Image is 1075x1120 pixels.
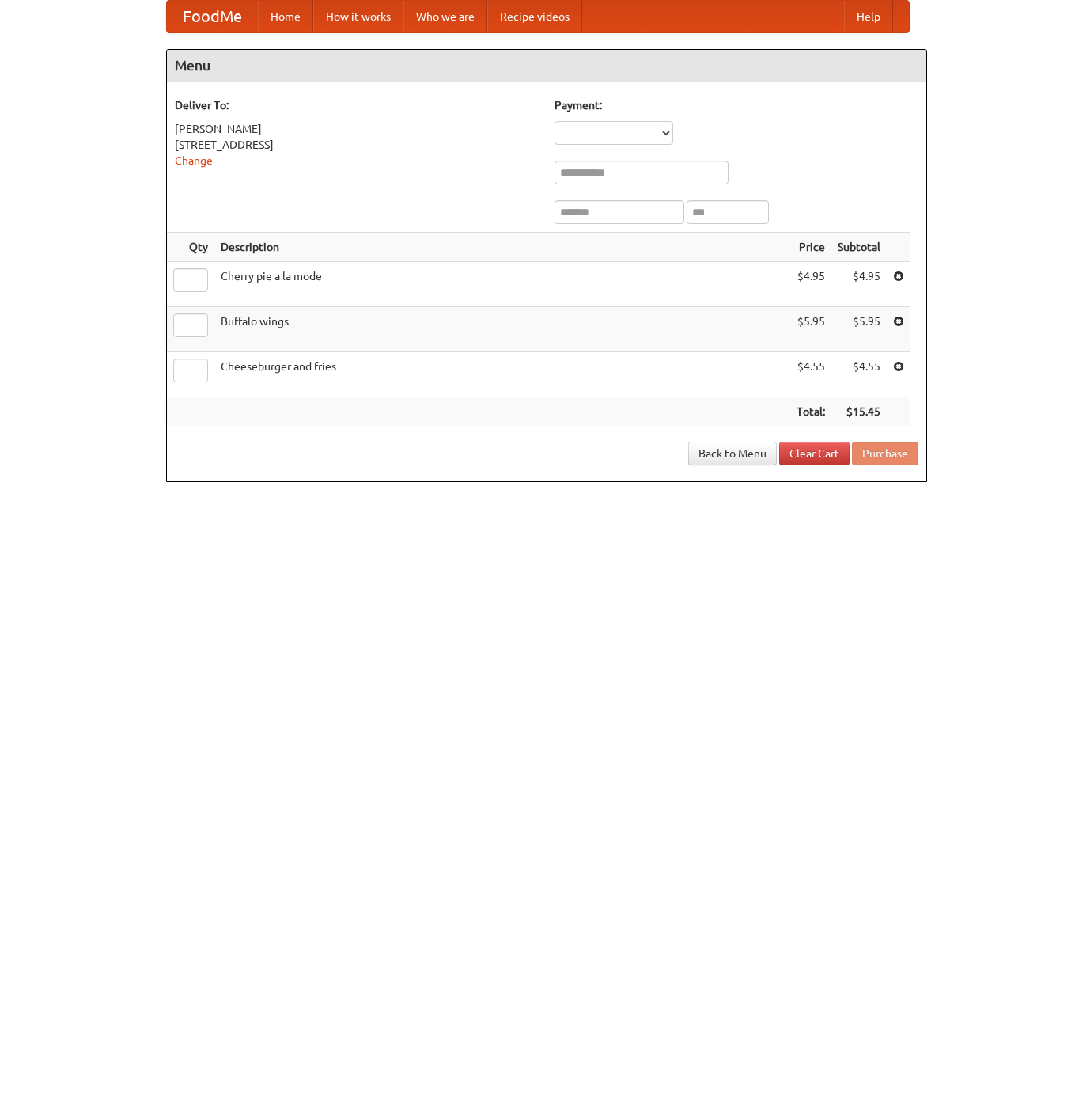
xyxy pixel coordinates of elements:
th: Total: [790,397,831,427]
td: $4.95 [790,262,831,307]
td: Cherry pie a la mode [214,262,790,307]
h5: Deliver To: [175,97,539,113]
a: Clear Cart [779,442,850,465]
th: Description [214,233,790,262]
a: How it works [313,1,403,32]
td: $4.55 [790,352,831,397]
td: $5.95 [790,307,831,352]
a: Who we are [403,1,487,32]
td: Cheeseburger and fries [214,352,790,397]
td: $4.95 [831,262,887,307]
a: Help [844,1,893,32]
div: [PERSON_NAME] [175,121,539,137]
a: Change [175,154,213,167]
td: Buffalo wings [214,307,790,352]
td: $5.95 [831,307,887,352]
div: [STREET_ADDRESS] [175,137,539,153]
th: Price [790,233,831,262]
th: $15.45 [831,397,887,427]
h4: Menu [167,50,926,82]
a: Back to Menu [688,442,777,465]
th: Subtotal [831,233,887,262]
th: Qty [167,233,214,262]
a: Recipe videos [487,1,582,32]
a: Home [258,1,313,32]
button: Purchase [852,442,918,465]
a: FoodMe [167,1,258,32]
h5: Payment: [555,97,918,113]
td: $4.55 [831,352,887,397]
